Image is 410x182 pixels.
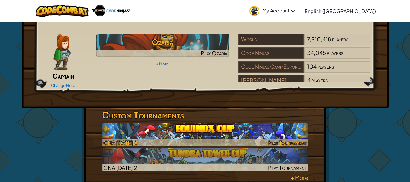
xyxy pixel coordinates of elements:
[246,1,298,20] a: My Account
[307,36,331,43] span: 7,910,418
[238,81,371,88] a: [PERSON_NAME]4players
[53,72,74,80] span: Captain
[249,6,259,16] img: avatar
[36,5,89,17] img: CodeCombat logo
[156,61,169,66] a: + More
[307,49,326,56] span: 34,045
[96,34,229,57] img: Play Ozaria
[238,34,304,45] div: World
[238,39,371,46] a: World7,910,418players
[263,7,295,14] span: My Account
[238,61,304,73] div: Code Ninjas Camp Esports
[238,47,304,59] div: Code Ninjas
[305,8,376,14] span: English ([GEOGRAPHIC_DATA])
[103,139,137,146] span: CNA [DATE] 2
[53,34,71,70] img: captain-pose.png
[332,36,348,43] span: players
[102,148,308,171] img: Tundra Tower
[327,49,343,56] span: players
[96,34,229,57] a: OzariaPlay Ozaria
[51,83,76,88] a: Change Hero
[317,63,334,70] span: players
[268,164,307,171] span: Play Tournament
[102,148,308,171] a: CNA [DATE] 2Play Tournament
[291,173,308,182] a: + More
[102,108,308,122] h3: Custom Tournaments
[238,67,371,74] a: Code Ninjas Camp Esports104players
[92,5,130,17] img: Code Ninjas logo
[103,164,137,171] span: CNA [DATE] 2
[238,53,371,60] a: Code Ninjas34,045players
[307,63,317,70] span: 104
[307,77,310,84] span: 4
[102,123,308,146] img: equinox
[201,50,227,57] span: Play Ozaria
[102,123,308,146] a: CNA [DATE] 2Play Tournament
[96,35,229,49] h3: Ozaria
[311,77,328,84] span: players
[238,75,304,86] div: [PERSON_NAME]
[268,139,307,146] span: Play Tournament
[302,3,379,19] a: English ([GEOGRAPHIC_DATA])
